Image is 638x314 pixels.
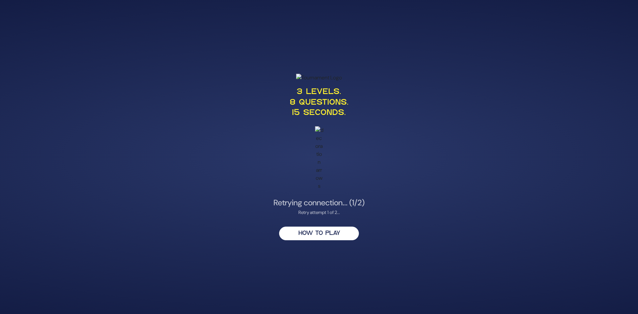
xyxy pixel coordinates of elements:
[296,74,342,82] img: Tournament Logo
[157,87,481,118] p: 3 levels. 8 questions. 15 seconds.
[279,227,359,240] button: HOW TO PLAY
[157,198,481,208] h4: Retrying connection... (1/2)
[315,126,323,190] img: decoration arrows
[157,209,481,216] div: Retry attempt 1 of 2...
